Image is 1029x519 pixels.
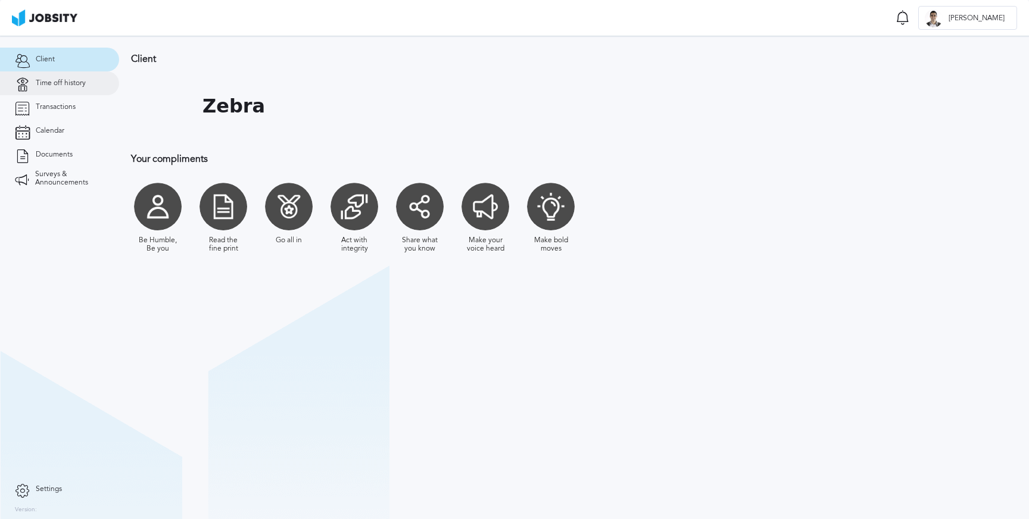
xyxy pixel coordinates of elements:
[276,236,302,245] div: Go all in
[202,236,244,253] div: Read the fine print
[36,151,73,159] span: Documents
[15,507,37,514] label: Version:
[530,236,572,253] div: Make bold moves
[36,485,62,493] span: Settings
[35,170,104,187] span: Surveys & Announcements
[36,127,64,135] span: Calendar
[131,54,777,64] h3: Client
[36,79,86,87] span: Time off history
[399,236,441,253] div: Share what you know
[943,14,1011,23] span: [PERSON_NAME]
[918,6,1017,30] button: C[PERSON_NAME]
[925,10,943,27] div: C
[36,103,76,111] span: Transactions
[36,55,55,64] span: Client
[464,236,506,253] div: Make your voice heard
[333,236,375,253] div: Act with integrity
[202,95,265,117] h1: Zebra
[131,154,777,164] h3: Your compliments
[12,10,77,26] img: ab4bad089aa723f57921c736e9817d99.png
[137,236,179,253] div: Be Humble, Be you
